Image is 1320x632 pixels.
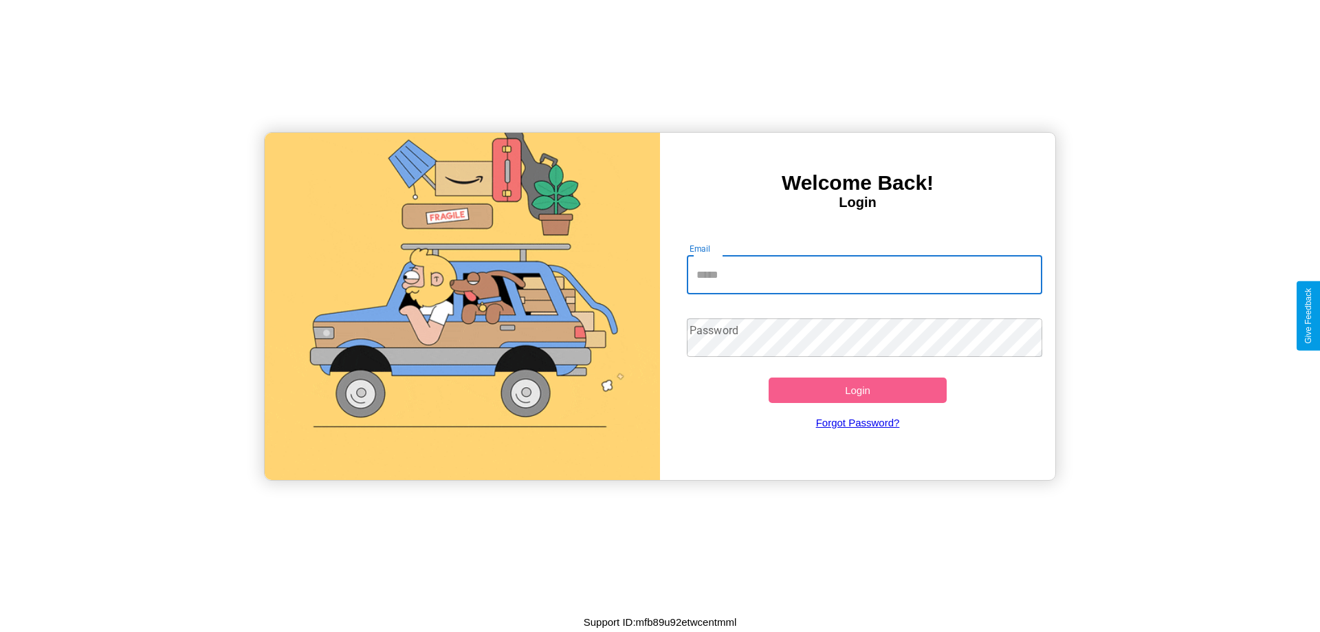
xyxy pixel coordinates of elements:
[769,378,947,403] button: Login
[690,243,711,254] label: Email
[1303,288,1313,344] div: Give Feedback
[660,195,1055,210] h4: Login
[265,133,660,480] img: gif
[680,403,1036,442] a: Forgot Password?
[584,613,737,631] p: Support ID: mfb89u92etwcentmml
[660,171,1055,195] h3: Welcome Back!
